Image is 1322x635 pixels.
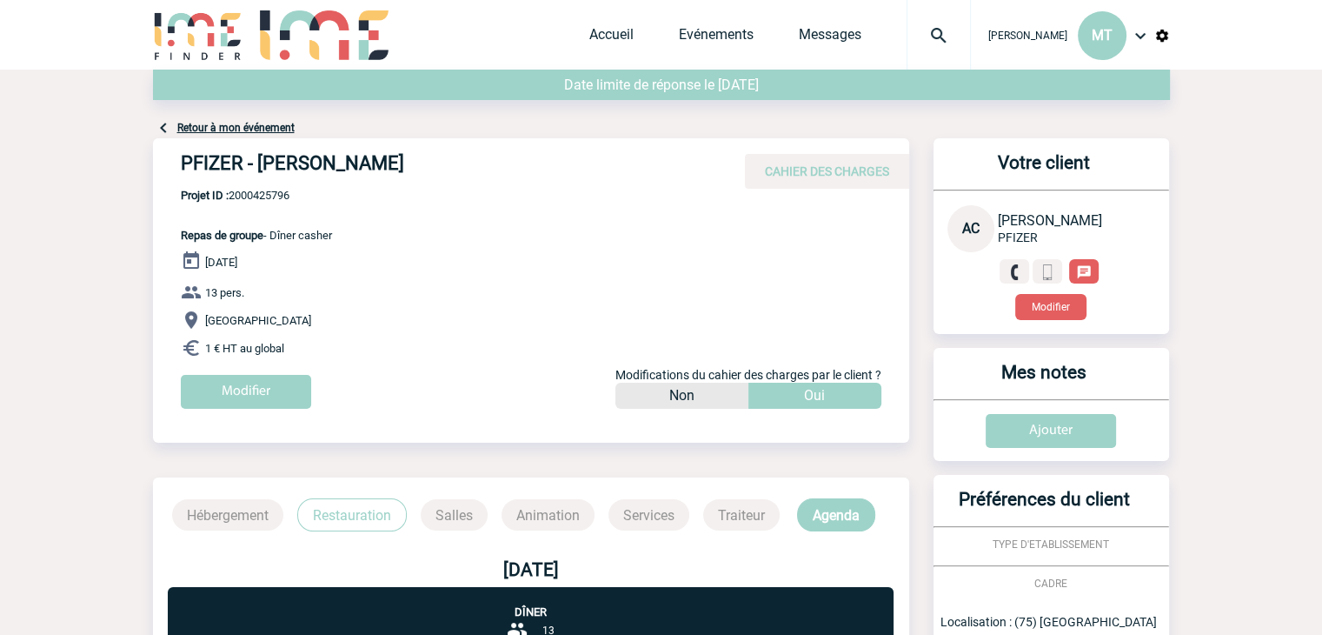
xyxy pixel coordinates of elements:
img: IME-Finder [153,10,243,60]
span: Localisation : (75) [GEOGRAPHIC_DATA] [940,615,1157,629]
img: portable.png [1040,264,1055,280]
span: Modifications du cahier des charges par le client ? [615,368,881,382]
span: TYPE D'ETABLISSEMENT [993,538,1109,551]
h4: PFIZER - [PERSON_NAME] [181,152,702,182]
span: Date limite de réponse le [DATE] [564,77,759,93]
span: - Dîner casher [181,229,332,242]
span: AC [962,220,980,237]
h3: Mes notes [940,362,1148,399]
span: 1 € HT au global [205,342,284,355]
span: [PERSON_NAME] [988,30,1067,42]
p: Agenda [797,498,875,531]
p: Traiteur [703,499,780,531]
img: chat-24-px-w.png [1076,264,1092,280]
span: CADRE [1034,578,1067,590]
h3: Votre client [940,152,1148,190]
input: Ajouter [986,414,1116,448]
h3: Préférences du client [940,489,1148,526]
a: Accueil [589,26,634,50]
span: 13 pers. [205,286,244,299]
span: [GEOGRAPHIC_DATA] [205,314,311,327]
input: Modifier [181,375,311,409]
span: [PERSON_NAME] [998,212,1102,229]
a: Messages [799,26,861,50]
p: Services [608,499,689,531]
a: Evénements [679,26,754,50]
span: 2000425796 [181,189,332,202]
p: Restauration [297,498,407,531]
span: CAHIER DES CHARGES [765,164,889,178]
p: Hébergement [172,499,283,531]
p: Salles [421,499,488,531]
b: Projet ID : [181,189,229,202]
span: [DATE] [205,256,237,269]
b: [DATE] [503,559,559,580]
a: Retour à mon événement [177,122,295,134]
span: PFIZER [998,231,1038,244]
p: Animation [502,499,595,531]
p: Non [669,383,694,409]
span: MT [1092,27,1113,43]
button: Modifier [1015,294,1086,320]
p: Oui [804,383,825,409]
span: Repas de groupe [181,229,263,242]
img: fixe.png [1006,264,1022,280]
p: Dîner [168,587,894,618]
